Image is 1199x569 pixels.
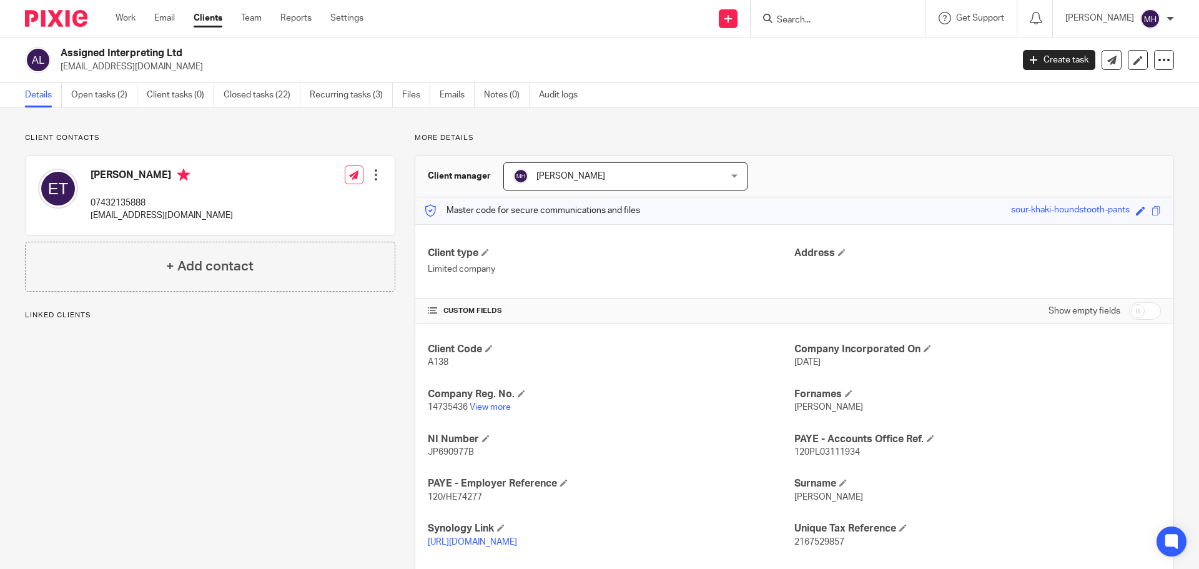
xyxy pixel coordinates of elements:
p: More details [415,133,1174,143]
span: JP690977B [428,448,474,457]
p: Limited company [428,263,794,275]
h4: NI Number [428,433,794,446]
a: View more [470,403,511,412]
span: [DATE] [794,358,821,367]
p: [EMAIL_ADDRESS][DOMAIN_NAME] [91,209,233,222]
a: Email [154,12,175,24]
h4: [PERSON_NAME] [91,169,233,184]
h3: Client manager [428,170,491,182]
img: svg%3E [1140,9,1160,29]
span: [PERSON_NAME] [794,403,863,412]
span: Get Support [956,14,1004,22]
h4: + Add contact [166,257,254,276]
a: Open tasks (2) [71,83,137,107]
h4: Surname [794,477,1161,490]
p: 07432135888 [91,197,233,209]
a: Details [25,83,62,107]
h2: Assigned Interpreting Ltd [61,47,816,60]
a: Clients [194,12,222,24]
a: Emails [440,83,475,107]
h4: Client type [428,247,794,260]
p: [PERSON_NAME] [1065,12,1134,24]
h4: Unique Tax Reference [794,522,1161,535]
a: Client tasks (0) [147,83,214,107]
a: Closed tasks (22) [224,83,300,107]
span: 2167529857 [794,538,844,547]
h4: Synology Link [428,522,794,535]
a: Settings [330,12,363,24]
a: Recurring tasks (3) [310,83,393,107]
h4: Address [794,247,1161,260]
i: Primary [177,169,190,181]
a: [URL][DOMAIN_NAME] [428,538,517,547]
a: Audit logs [539,83,587,107]
p: Master code for secure communications and files [425,204,640,217]
p: Client contacts [25,133,395,143]
p: [EMAIL_ADDRESS][DOMAIN_NAME] [61,61,1004,73]
span: 14735436 [428,403,468,412]
span: A138 [428,358,448,367]
input: Search [776,15,888,26]
img: Pixie [25,10,87,27]
img: svg%3E [38,169,78,209]
span: 120/HE74277 [428,493,482,502]
p: Linked clients [25,310,395,320]
h4: Company Reg. No. [428,388,794,401]
label: Show empty fields [1049,305,1120,317]
a: Team [241,12,262,24]
img: svg%3E [513,169,528,184]
a: Work [116,12,136,24]
img: svg%3E [25,47,51,73]
a: Files [402,83,430,107]
span: [PERSON_NAME] [794,493,863,502]
h4: PAYE - Employer Reference [428,477,794,490]
h4: Client Code [428,343,794,356]
h4: Fornames [794,388,1161,401]
h4: CUSTOM FIELDS [428,306,794,316]
a: Create task [1023,50,1095,70]
h4: PAYE - Accounts Office Ref. [794,433,1161,446]
a: Reports [280,12,312,24]
a: Notes (0) [484,83,530,107]
span: [PERSON_NAME] [536,172,605,181]
h4: Company Incorporated On [794,343,1161,356]
div: sour-khaki-houndstooth-pants [1011,204,1130,218]
span: 120PL03111934 [794,448,860,457]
